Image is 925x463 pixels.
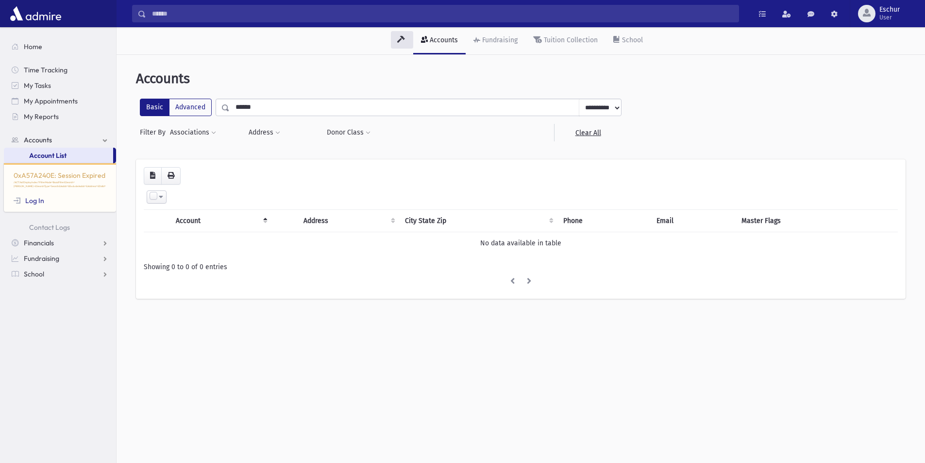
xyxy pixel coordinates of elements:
span: My Appointments [24,97,78,105]
th: Account: activate to sort column descending [170,209,271,232]
a: Log In [14,196,44,205]
a: Fundraising [466,27,525,54]
button: Address [248,124,281,141]
input: Search [146,5,739,22]
span: Fundraising [24,254,59,263]
span: Accounts [136,70,190,86]
a: Home [4,39,116,54]
a: My Reports [4,109,116,124]
div: School [620,36,643,44]
a: My Appointments [4,93,116,109]
span: Filter By [140,127,169,137]
div: Tuition Collection [542,36,598,44]
button: Print [161,167,181,185]
span: User [879,14,900,21]
button: Donor Class [326,124,371,141]
a: Clear All [554,124,622,141]
button: Associations [169,124,217,141]
a: Accounts [4,132,116,148]
th: Address : activate to sort column ascending [298,209,399,232]
a: Tuition Collection [525,27,605,54]
p: /ACT/ActDisplayIndex?FilterMode=BasicFilter&Search=[PERSON_NAME]+&SearchType=Search&AscIds=&Exclu... [14,181,106,188]
div: 0xA57A240E: Session Expired [4,163,116,212]
label: Basic [140,99,169,116]
span: School [24,270,44,278]
span: Home [24,42,42,51]
a: Account List [4,148,113,163]
div: Accounts [428,36,458,44]
a: Time Tracking [4,62,116,78]
span: Eschur [879,6,900,14]
button: CSV [144,167,162,185]
td: No data available in table [144,232,898,254]
span: Time Tracking [24,66,67,74]
img: AdmirePro [8,4,64,23]
th: City State Zip : activate to sort column ascending [399,209,557,232]
span: My Reports [24,112,59,121]
span: Accounts [24,136,52,144]
a: Contact Logs [4,220,116,235]
span: Contact Logs [29,223,70,232]
a: School [605,27,651,54]
span: My Tasks [24,81,51,90]
a: Fundraising [4,251,116,266]
span: Financials [24,239,54,247]
label: Advanced [169,99,212,116]
div: FilterModes [140,99,212,116]
th: Phone [557,209,651,232]
a: School [4,266,116,282]
th: Master Flags [736,209,898,232]
div: Fundraising [480,36,518,44]
th: Email [651,209,736,232]
a: My Tasks [4,78,116,93]
a: Financials [4,235,116,251]
div: Showing 0 to 0 of 0 entries [144,262,898,272]
a: Accounts [413,27,466,54]
span: Account List [29,151,67,160]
